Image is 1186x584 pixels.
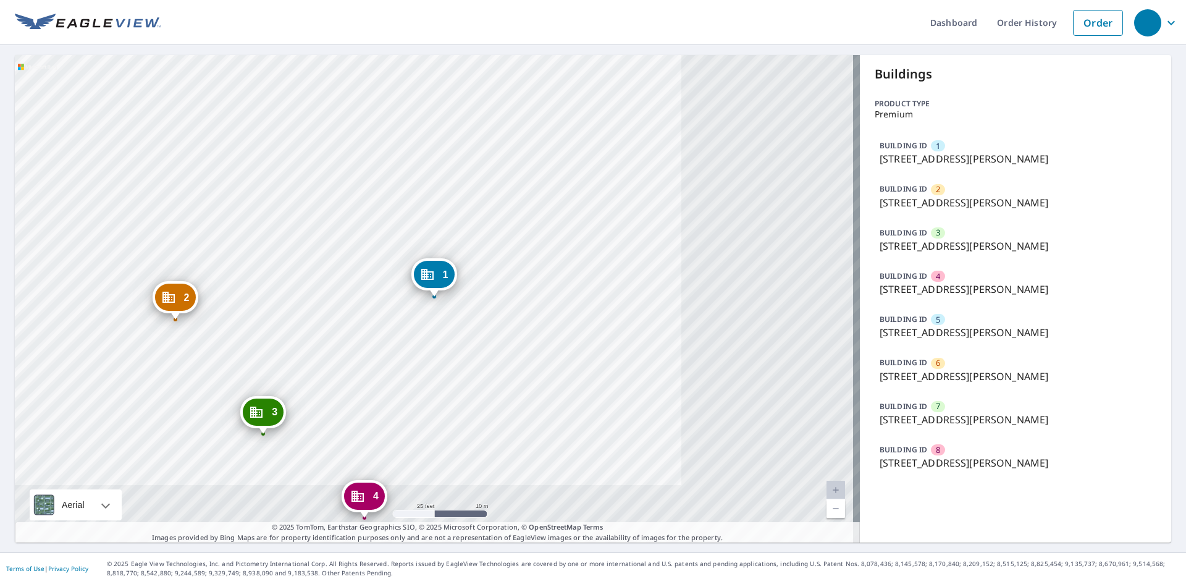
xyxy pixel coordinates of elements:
[880,151,1151,166] p: [STREET_ADDRESS][PERSON_NAME]
[48,564,88,573] a: Privacy Policy
[880,444,927,455] p: BUILDING ID
[826,481,845,499] a: Current Level 20, Zoom In Disabled
[30,489,122,520] div: Aerial
[880,271,927,281] p: BUILDING ID
[880,455,1151,470] p: [STREET_ADDRESS][PERSON_NAME]
[529,522,581,531] a: OpenStreetMap
[936,184,940,195] span: 2
[936,357,940,369] span: 6
[240,396,286,434] div: Dropped pin, building 3, Commercial property, 2222 Sycamore Ln Davis, CA 95616
[15,522,860,543] p: Images provided by Bing Maps are for property identification purposes only and are not a represen...
[875,109,1156,119] p: Premium
[442,270,448,279] span: 1
[58,489,88,520] div: Aerial
[880,401,927,412] p: BUILDING ID
[880,195,1151,210] p: [STREET_ADDRESS][PERSON_NAME]
[826,499,845,518] a: Current Level 20, Zoom Out
[880,282,1151,297] p: [STREET_ADDRESS][PERSON_NAME]
[936,400,940,412] span: 7
[880,184,927,194] p: BUILDING ID
[107,559,1180,578] p: © 2025 Eagle View Technologies, Inc. and Pictometry International Corp. All Rights Reserved. Repo...
[880,357,927,368] p: BUILDING ID
[880,140,927,151] p: BUILDING ID
[6,564,44,573] a: Terms of Use
[183,293,189,302] span: 2
[373,491,379,501] span: 4
[272,522,604,533] span: © 2025 TomTom, Earthstar Geographics SIO, © 2025 Microsoft Corporation, ©
[272,407,277,417] span: 3
[880,369,1151,384] p: [STREET_ADDRESS][PERSON_NAME]
[936,444,940,456] span: 8
[880,239,1151,253] p: [STREET_ADDRESS][PERSON_NAME]
[936,271,940,282] span: 4
[1073,10,1123,36] a: Order
[15,14,161,32] img: EV Logo
[880,412,1151,427] p: [STREET_ADDRESS][PERSON_NAME]
[875,98,1156,109] p: Product type
[583,522,604,531] a: Terms
[936,227,940,239] span: 3
[411,258,456,297] div: Dropped pin, building 1, Commercial property, 2222 Sycamore Ln Davis, CA 95616
[6,565,88,572] p: |
[880,314,927,324] p: BUILDING ID
[880,325,1151,340] p: [STREET_ADDRESS][PERSON_NAME]
[152,281,198,320] div: Dropped pin, building 2, Commercial property, 2222 Sycamore Ln Davis, CA 95616
[875,65,1156,83] p: Buildings
[880,227,927,238] p: BUILDING ID
[936,314,940,326] span: 5
[342,480,387,518] div: Dropped pin, building 4, Commercial property, 2222 Sycamore Ln Davis, CA 95616
[936,140,940,152] span: 1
